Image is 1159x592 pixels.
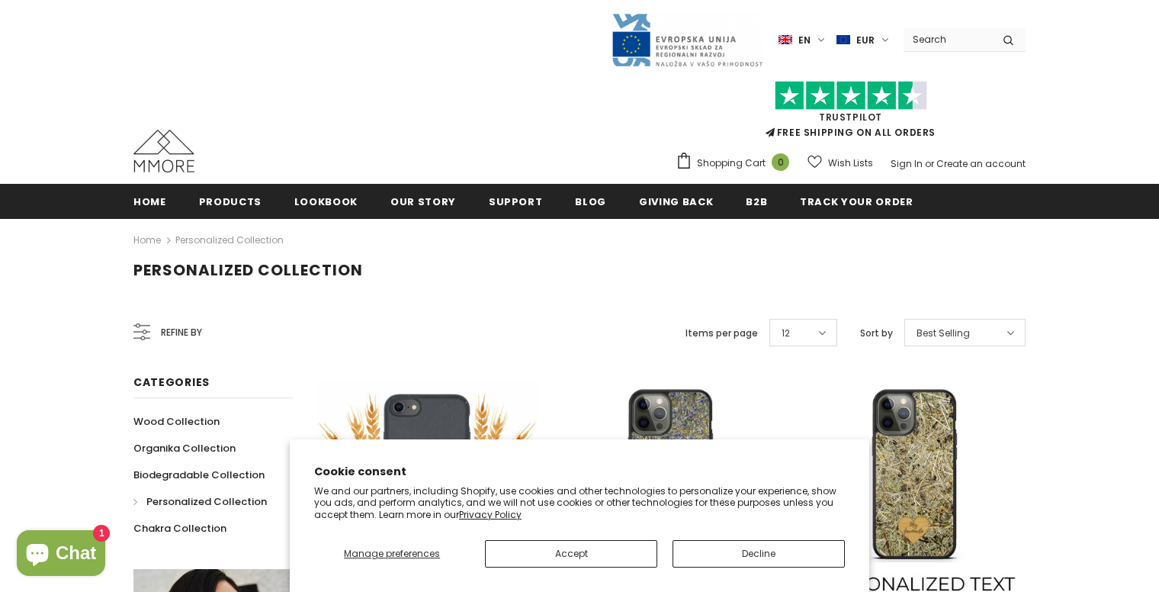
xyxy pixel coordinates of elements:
span: Chakra Collection [133,521,226,536]
span: 12 [782,326,790,341]
a: Trustpilot [819,111,882,124]
img: Javni Razpis [611,12,763,68]
a: Javni Razpis [611,33,763,46]
img: i-lang-1.png [779,34,792,47]
span: EUR [856,33,875,48]
a: Organika Collection [133,435,236,462]
label: Items per page [685,326,758,341]
span: Track your order [800,195,913,209]
h2: Cookie consent [314,464,845,480]
a: Giving back [639,184,713,218]
span: support [489,195,543,209]
span: Manage preferences [344,547,440,560]
span: Best Selling [917,326,970,341]
label: Sort by [860,326,893,341]
input: Search Site [904,28,991,50]
span: FREE SHIPPING ON ALL ORDERS [676,88,1026,139]
span: Organika Collection [133,441,236,455]
a: Our Story [390,184,456,218]
a: Wood Collection [133,408,220,435]
span: Categories [133,375,210,390]
a: Personalized Collection [175,233,284,246]
a: support [489,184,543,218]
a: Track your order [800,184,913,218]
span: en [798,33,811,48]
a: Home [133,184,166,218]
span: 0 [772,153,789,171]
span: Blog [575,195,606,209]
a: Sign In [891,157,923,170]
a: Blog [575,184,606,218]
span: B2B [746,195,767,209]
span: Personalized Collection [133,259,363,281]
a: Create an account [936,157,1026,170]
a: Wish Lists [807,150,873,176]
a: Lookbook [294,184,358,218]
button: Decline [673,540,845,568]
span: Biodegradable Collection [133,468,265,482]
a: Chakra Collection [133,515,226,542]
a: Shopping Cart 0 [676,152,797,175]
inbox-online-store-chat: Shopify online store chat [12,530,110,580]
span: Products [199,195,262,209]
span: Wish Lists [828,156,873,171]
a: Home [133,231,161,249]
span: Personalized Collection [146,494,267,509]
span: Lookbook [294,195,358,209]
span: Shopping Cart [697,156,766,171]
span: or [925,157,934,170]
button: Accept [485,540,657,568]
a: Products [199,184,262,218]
a: Privacy Policy [459,508,522,521]
span: Refine by [161,324,202,341]
button: Manage preferences [314,540,470,568]
img: MMORE Cases [133,130,194,172]
a: Personalized Collection [133,488,267,515]
a: Biodegradable Collection [133,462,265,488]
img: Trust Pilot Stars [775,81,927,111]
span: Our Story [390,195,456,209]
p: We and our partners, including Shopify, use cookies and other technologies to personalize your ex... [314,485,845,521]
span: Giving back [639,195,713,209]
span: Home [133,195,166,209]
span: Wood Collection [133,414,220,429]
a: B2B [746,184,767,218]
